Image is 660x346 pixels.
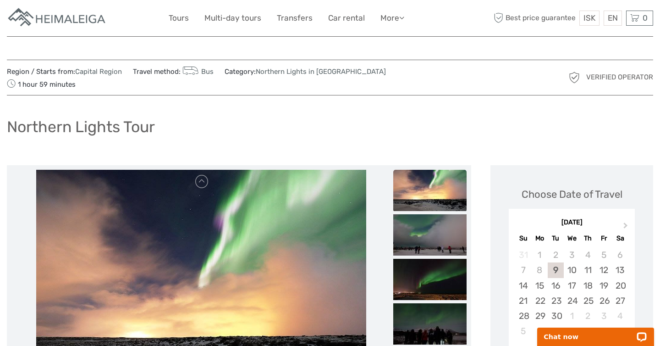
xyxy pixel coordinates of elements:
div: Mo [532,232,548,245]
div: Th [580,232,596,245]
img: e56a86adebe64551aabf7bd4f0d28674_slider_thumbnail.jpg [393,259,467,300]
div: Not available Monday, September 8th, 2025 [532,262,548,278]
div: Tu [548,232,564,245]
div: Choose Monday, September 15th, 2025 [532,278,548,293]
div: Choose Sunday, October 5th, 2025 [515,324,531,339]
div: Not available Thursday, September 4th, 2025 [580,247,596,262]
a: Bus [181,67,214,76]
img: 2492fac415e24d1796af985dd270d825_slider_thumbnail.jpg [393,214,467,256]
iframe: LiveChat chat widget [531,317,660,346]
div: Choose Date of Travel [522,187,622,201]
div: Su [515,232,531,245]
img: verified_operator_grey_128.png [567,70,582,85]
span: Best price guarantee [492,11,577,26]
h1: Northern Lights Tour [7,117,155,136]
img: c955290ebf714df6a548ac37fde6f124_slider_thumbnail.jpg [393,170,467,211]
span: Verified Operator [586,73,653,82]
div: We [564,232,580,245]
div: Choose Thursday, September 18th, 2025 [580,278,596,293]
span: Region / Starts from: [7,67,122,77]
div: Not available Wednesday, September 3rd, 2025 [564,247,580,262]
div: Choose Wednesday, September 24th, 2025 [564,293,580,308]
div: Choose Sunday, September 21st, 2025 [515,293,531,308]
span: 0 [641,13,649,22]
div: Choose Saturday, October 4th, 2025 [612,308,628,324]
div: Choose Thursday, October 2nd, 2025 [580,308,596,324]
div: Sa [612,232,628,245]
a: Capital Region [75,67,122,76]
div: Choose Thursday, September 25th, 2025 [580,293,596,308]
button: Next Month [619,220,634,235]
span: Travel method: [133,65,214,78]
span: Category: [225,67,386,77]
div: Not available Monday, September 1st, 2025 [532,247,548,262]
div: Choose Tuesday, September 16th, 2025 [548,278,564,293]
div: Choose Tuesday, September 23rd, 2025 [548,293,564,308]
div: Choose Tuesday, September 9th, 2025 [548,262,564,278]
a: Car rental [328,11,365,25]
a: Northern Lights in [GEOGRAPHIC_DATA] [256,67,386,76]
div: Choose Monday, September 29th, 2025 [532,308,548,324]
span: 1 hour 59 minutes [7,78,76,90]
div: Not available Sunday, August 31st, 2025 [515,247,531,262]
img: Apartments in Reykjavik [7,7,108,29]
div: Choose Friday, September 12th, 2025 [596,262,612,278]
div: Choose Friday, September 19th, 2025 [596,278,612,293]
div: Not available Friday, September 5th, 2025 [596,247,612,262]
div: Choose Saturday, September 20th, 2025 [612,278,628,293]
div: Choose Friday, September 26th, 2025 [596,293,612,308]
div: Not available Sunday, September 7th, 2025 [515,262,531,278]
div: Choose Sunday, September 14th, 2025 [515,278,531,293]
div: EN [604,11,622,26]
div: Choose Monday, September 22nd, 2025 [532,293,548,308]
div: Not available Tuesday, September 2nd, 2025 [548,247,564,262]
div: Choose Saturday, September 27th, 2025 [612,293,628,308]
div: Choose Wednesday, October 1st, 2025 [564,308,580,324]
a: More [380,11,404,25]
a: Multi-day tours [204,11,261,25]
div: [DATE] [509,218,635,228]
div: month 2025-09 [511,247,632,339]
div: Choose Sunday, September 28th, 2025 [515,308,531,324]
a: Tours [169,11,189,25]
a: Transfers [277,11,313,25]
div: Fr [596,232,612,245]
div: Not available Saturday, September 6th, 2025 [612,247,628,262]
div: Choose Friday, October 3rd, 2025 [596,308,612,324]
span: ISK [583,13,595,22]
div: Choose Tuesday, September 30th, 2025 [548,308,564,324]
img: 148c9a3794844f2d8dad0b603144939c_slider_thumbnail.jpg [393,303,467,345]
div: Choose Wednesday, September 10th, 2025 [564,262,580,278]
div: Choose Saturday, September 13th, 2025 [612,262,628,278]
div: Choose Wednesday, September 17th, 2025 [564,278,580,293]
div: Choose Thursday, September 11th, 2025 [580,262,596,278]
